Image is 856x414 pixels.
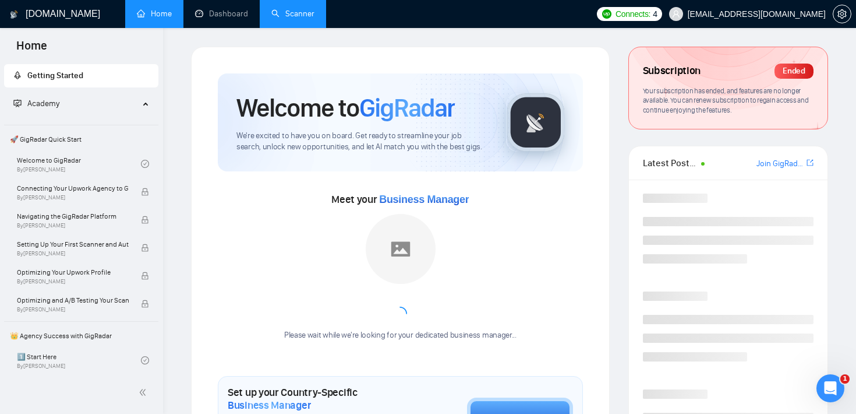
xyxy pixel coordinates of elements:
span: user [672,10,680,18]
a: setting [833,9,851,19]
a: searchScanner [271,9,314,19]
span: double-left [139,387,150,398]
span: Academy [27,99,59,108]
span: 🚀 GigRadar Quick Start [5,128,157,151]
span: setting [833,9,851,19]
span: 👑 Agency Success with GigRadar [5,324,157,348]
a: dashboardDashboard [195,9,248,19]
span: Subscription [643,61,701,81]
li: Getting Started [4,64,158,87]
span: By [PERSON_NAME] [17,250,129,257]
span: check-circle [141,356,149,364]
span: By [PERSON_NAME] [17,306,129,313]
img: upwork-logo.png [602,9,611,19]
span: GigRadar [359,92,455,124]
span: lock [141,300,149,308]
span: export [807,158,813,167]
span: Getting Started [27,71,83,80]
span: Your subscription has ended, and features are no longer available. You can renew subscription to ... [643,86,809,114]
span: Home [7,37,56,62]
span: check-circle [141,160,149,168]
span: Connects: [616,8,650,20]
a: Welcome to GigRadarBy[PERSON_NAME] [17,151,141,177]
a: homeHome [137,9,172,19]
span: loading [393,307,407,321]
span: Business Manager [228,399,311,412]
h1: Welcome to [236,92,455,124]
span: Business Manager [379,194,469,205]
span: Setting Up Your First Scanner and Auto-Bidder [17,238,129,250]
span: rocket [13,71,22,79]
span: By [PERSON_NAME] [17,194,129,201]
span: lock [141,244,149,252]
span: Latest Posts from the GigRadar Community [643,156,698,170]
span: fund-projection-screen [13,99,22,107]
span: Navigating the GigRadar Platform [17,210,129,222]
img: gigradar-logo.png [507,93,565,152]
a: 1️⃣ Start HereBy[PERSON_NAME] [17,348,141,373]
div: Ended [774,64,813,79]
img: logo [10,5,18,24]
a: export [807,157,813,169]
span: lock [141,272,149,280]
iframe: Intercom live chat [816,374,844,402]
span: lock [141,188,149,196]
img: placeholder.png [366,214,436,284]
span: Academy [13,99,59,108]
button: setting [833,5,851,23]
span: Meet your [331,193,469,206]
span: 1 [840,374,850,384]
div: Please wait while we're looking for your dedicated business manager... [277,330,523,341]
a: Join GigRadar Slack Community [756,157,804,170]
span: 4 [653,8,657,20]
span: Optimizing and A/B Testing Your Scanner for Better Results [17,294,129,306]
span: Optimizing Your Upwork Profile [17,266,129,278]
span: We're excited to have you on board. Get ready to streamline your job search, unlock new opportuni... [236,131,487,153]
span: Connecting Your Upwork Agency to GigRadar [17,183,129,194]
h1: Set up your Country-Specific [228,386,409,412]
span: lock [141,216,149,224]
span: By [PERSON_NAME] [17,278,129,285]
span: By [PERSON_NAME] [17,222,129,229]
